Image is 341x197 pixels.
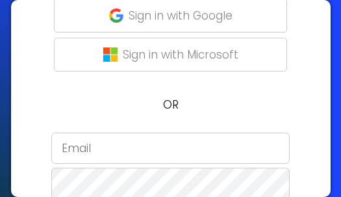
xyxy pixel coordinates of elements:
p: OR [19,96,323,113]
img: google-g.png [109,8,123,23]
p: Sign in with Microsoft [123,46,238,63]
button: Sign in with Microsoft [54,38,287,72]
img: microsoft-logo.png [103,47,118,62]
p: Sign in with Google [129,7,233,24]
input: Email [51,133,290,164]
